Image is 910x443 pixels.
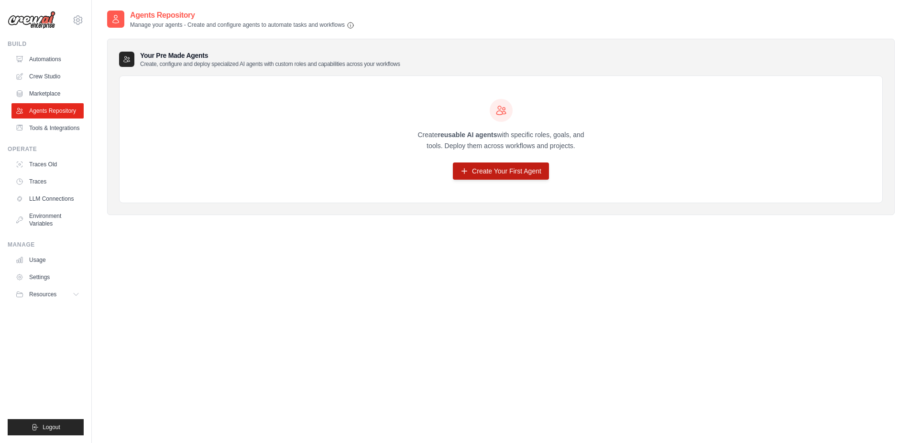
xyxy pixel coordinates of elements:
a: Usage [11,252,84,268]
h2: Agents Repository [130,10,354,21]
a: Crew Studio [11,69,84,84]
a: Automations [11,52,84,67]
div: Build [8,40,84,48]
span: Resources [29,291,56,298]
p: Create, configure and deploy specialized AI agents with custom roles and capabilities across your... [140,60,400,68]
a: Create Your First Agent [453,162,549,180]
div: Operate [8,145,84,153]
a: Marketplace [11,86,84,101]
h3: Your Pre Made Agents [140,51,400,68]
a: Traces Old [11,157,84,172]
p: Manage your agents - Create and configure agents to automate tasks and workflows [130,21,354,29]
div: Manage [8,241,84,249]
a: Tools & Integrations [11,120,84,136]
p: Create with specific roles, goals, and tools. Deploy them across workflows and projects. [409,130,593,151]
a: Environment Variables [11,208,84,231]
a: Traces [11,174,84,189]
button: Logout [8,419,84,435]
span: Logout [43,423,60,431]
a: Agents Repository [11,103,84,119]
img: Logo [8,11,55,29]
a: LLM Connections [11,191,84,206]
div: Chatt-widget [862,397,910,443]
button: Resources [11,287,84,302]
strong: reusable AI agents [438,131,497,139]
a: Settings [11,270,84,285]
iframe: Chat Widget [862,397,910,443]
